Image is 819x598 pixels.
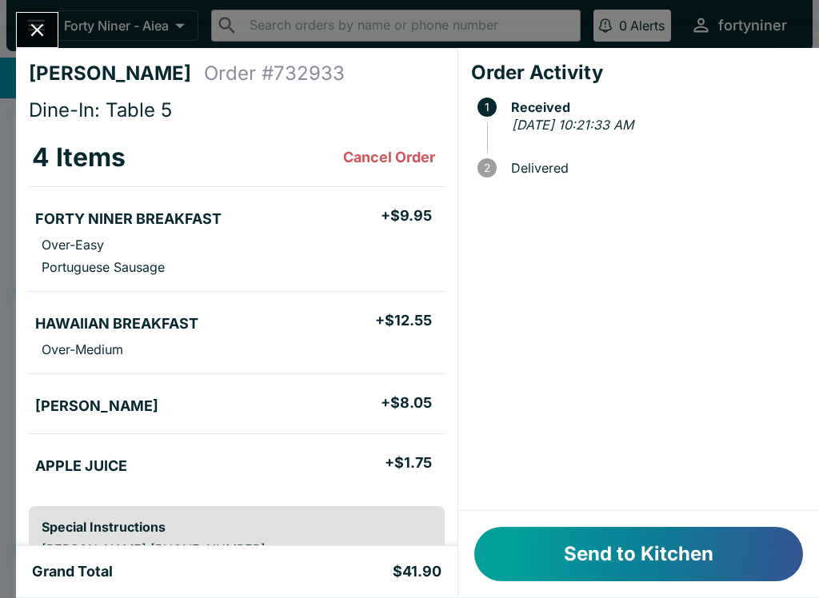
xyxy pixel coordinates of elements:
[381,393,432,413] h5: + $8.05
[503,100,806,114] span: Received
[32,142,126,173] h3: 4 Items
[29,129,445,493] table: orders table
[381,206,432,225] h5: + $9.95
[42,237,104,253] p: Over-Easy
[29,98,172,122] span: Dine-In: Table 5
[42,519,432,535] h6: Special Instructions
[42,341,123,357] p: Over-Medium
[471,61,806,85] h4: Order Activity
[385,453,432,472] h5: + $1.75
[512,117,633,133] em: [DATE] 10:21:33 AM
[375,311,432,330] h5: + $12.55
[17,13,58,47] button: Close
[35,456,127,476] h5: APPLE JUICE
[32,562,113,581] h5: Grand Total
[29,62,204,86] h4: [PERSON_NAME]
[337,142,441,173] button: Cancel Order
[204,62,345,86] h4: Order # 732933
[503,161,806,175] span: Delivered
[35,397,158,416] h5: [PERSON_NAME]
[485,101,489,114] text: 1
[474,527,803,581] button: Send to Kitchen
[35,314,198,333] h5: HAWAIIAN BREAKFAST
[42,259,165,275] p: Portuguese Sausage
[484,161,490,174] text: 2
[393,562,441,581] h5: $41.90
[35,209,222,229] h5: FORTY NINER BREAKFAST
[42,541,432,557] p: [PERSON_NAME] [PHONE_NUMBER]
